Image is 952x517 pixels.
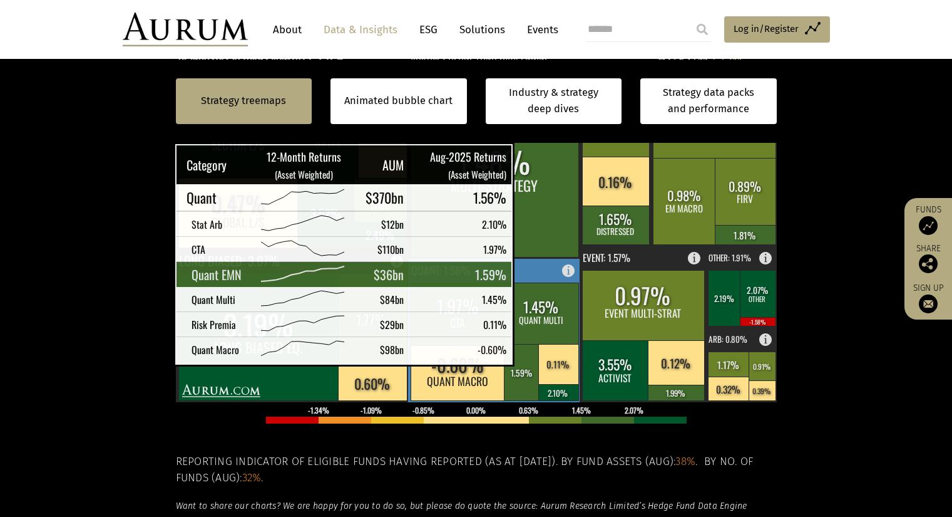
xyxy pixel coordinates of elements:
a: About [267,18,308,41]
span: Log in/Register [734,21,799,36]
a: Events [521,18,558,41]
a: Industry & strategy deep dives [486,78,622,124]
img: Access Funds [919,216,938,235]
a: Strategy data packs and performance [640,78,777,124]
a: Strategy treemaps [201,93,286,109]
span: 32% [242,471,262,484]
a: Data & Insights [317,18,404,41]
a: Animated bubble chart [344,93,453,109]
input: Submit [690,17,715,42]
img: Share this post [919,254,938,273]
em: Want to share our charts? We are happy for you to do so, but please do quote the source: Aurum Re... [176,501,747,511]
img: Sign up to our newsletter [919,295,938,313]
a: Solutions [453,18,511,41]
a: ESG [413,18,444,41]
img: Aurum [123,13,248,46]
span: 38% [675,455,695,468]
a: Log in/Register [724,16,830,43]
div: Share [911,244,946,273]
h5: Reporting indicator of eligible funds having reported (as at [DATE]). By fund assets (Aug): . By ... [176,454,777,487]
a: Funds [911,204,946,235]
a: Sign up [911,283,946,313]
